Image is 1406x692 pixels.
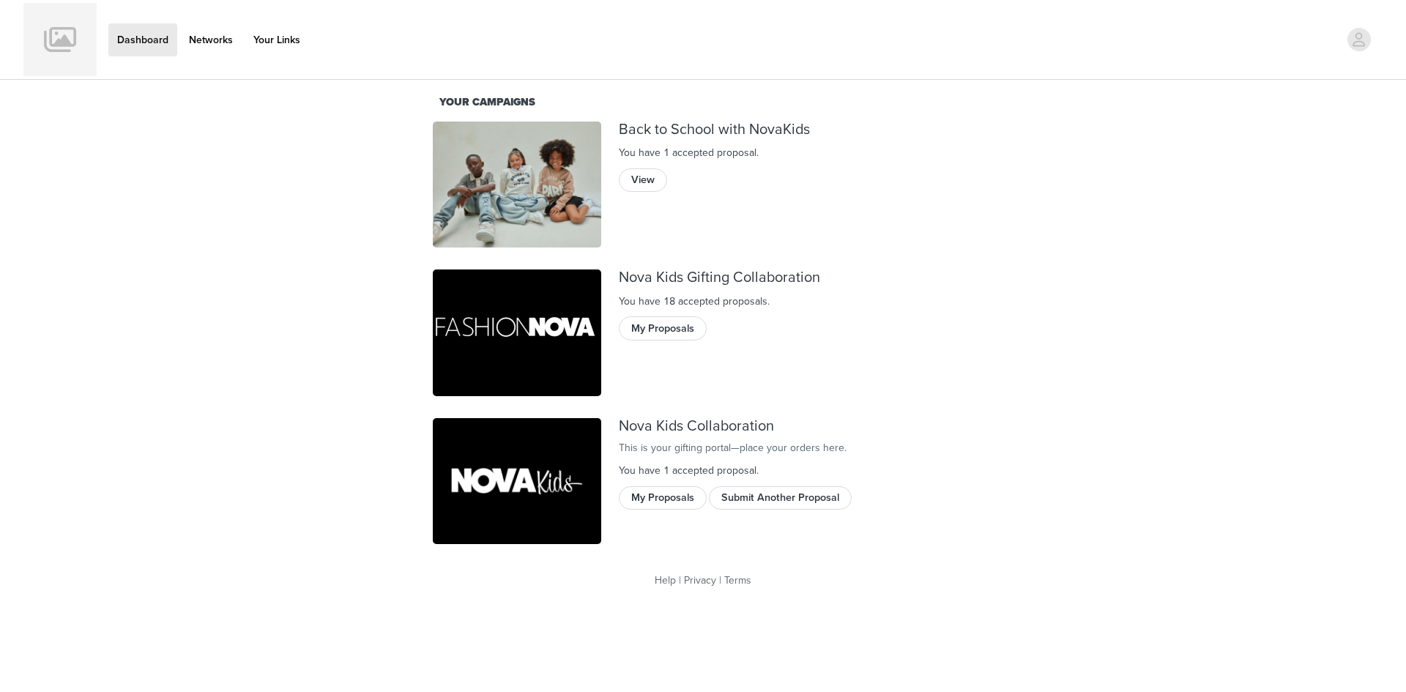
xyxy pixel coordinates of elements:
div: This is your gifting portal—place your orders here. [619,440,973,455]
span: | [679,574,681,587]
button: View [619,168,667,192]
a: Networks [180,23,242,56]
span: s [762,295,767,308]
span: You have 18 accepted proposal . [619,295,770,308]
a: Your Links [245,23,309,56]
a: Help [655,574,676,587]
a: View [619,169,667,181]
div: Nova Kids Gifting Collaboration [619,269,973,286]
img: Fashion Nova [433,418,601,545]
a: Privacy [684,574,716,587]
div: Your Campaigns [439,94,967,111]
span: You have 1 accepted proposal . [619,464,759,477]
span: | [719,574,721,587]
div: Nova Kids Collaboration [619,418,973,435]
span: You have 1 accepted proposal . [619,146,759,159]
a: Dashboard [108,23,177,56]
img: Fashion Nova [433,122,601,248]
div: avatar [1352,28,1366,51]
button: Submit Another Proposal [709,486,852,510]
button: My Proposals [619,316,707,340]
button: My Proposals [619,486,707,510]
a: Terms [724,574,751,587]
div: Back to School with NovaKids [619,122,973,138]
img: Fashion Nova [433,269,601,396]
